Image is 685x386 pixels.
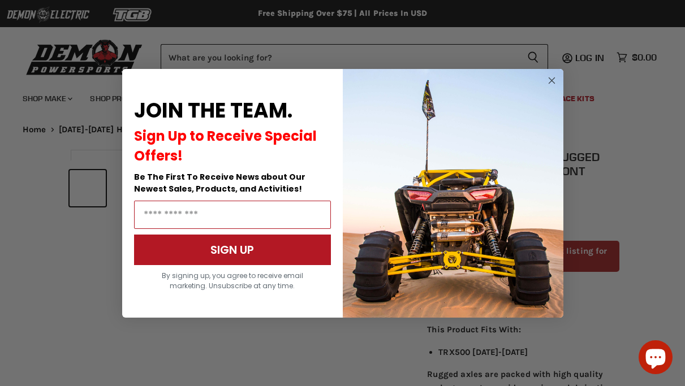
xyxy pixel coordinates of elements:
[134,201,331,229] input: Email Address
[343,69,563,318] img: a9095488-b6e7-41ba-879d-588abfab540b.jpeg
[134,127,317,165] span: Sign Up to Receive Special Offers!
[134,235,331,265] button: SIGN UP
[545,73,559,88] button: Close dialog
[134,171,305,194] span: Be The First To Receive News about Our Newest Sales, Products, and Activities!
[134,96,292,125] span: JOIN THE TEAM.
[635,340,676,377] inbox-online-store-chat: Shopify online store chat
[162,271,303,290] span: By signing up, you agree to receive email marketing. Unsubscribe at any time.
